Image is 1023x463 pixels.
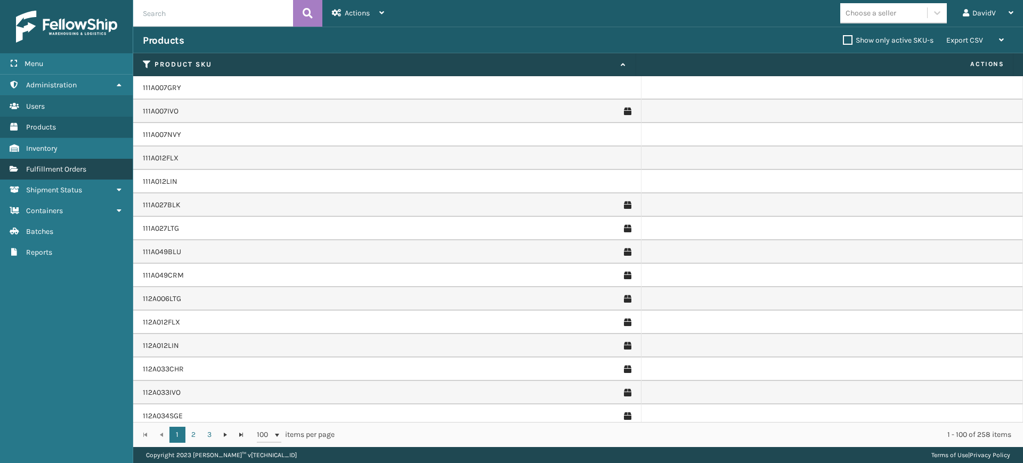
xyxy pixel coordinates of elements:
[26,165,86,174] span: Fulfillment Orders
[26,248,52,257] span: Reports
[931,451,968,459] a: Terms of Use
[143,106,178,117] a: 111A007IVO
[26,144,58,153] span: Inventory
[846,7,896,19] div: Choose a seller
[843,36,933,45] label: Show only active SKU-s
[221,430,230,439] span: Go to the next page
[350,429,1011,440] div: 1 - 100 of 258 items
[143,83,181,93] a: 111A007GRY
[946,36,983,45] span: Export CSV
[26,227,53,236] span: Batches
[931,447,1010,463] div: |
[26,80,77,90] span: Administration
[345,9,370,18] span: Actions
[143,247,181,257] a: 111A049BLU
[201,427,217,443] a: 3
[26,102,45,111] span: Users
[143,364,184,375] a: 112A033CHR
[143,294,181,304] a: 112A006LTG
[143,340,179,351] a: 112A012LIN
[217,427,233,443] a: Go to the next page
[237,430,246,439] span: Go to the last page
[146,447,297,463] p: Copyright 2023 [PERSON_NAME]™ v [TECHNICAL_ID]
[143,411,183,421] a: 112A034SGE
[26,123,56,132] span: Products
[257,429,273,440] span: 100
[143,317,180,328] a: 112A012FLX
[25,59,43,68] span: Menu
[26,206,63,215] span: Containers
[26,185,82,194] span: Shipment Status
[169,427,185,443] a: 1
[143,270,184,281] a: 111A049CRM
[143,153,178,164] a: 111A012FLX
[155,60,615,69] label: Product SKU
[639,55,1011,73] span: Actions
[143,129,181,140] a: 111A007NVY
[143,176,177,187] a: 111A012LIN
[233,427,249,443] a: Go to the last page
[143,34,184,47] h3: Products
[257,427,335,443] span: items per page
[185,427,201,443] a: 2
[16,11,117,43] img: logo
[143,200,181,210] a: 111A027BLK
[970,451,1010,459] a: Privacy Policy
[143,223,179,234] a: 111A027LTG
[143,387,181,398] a: 112A033IVO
